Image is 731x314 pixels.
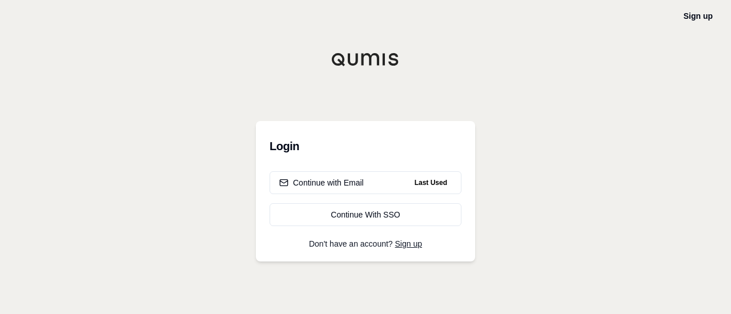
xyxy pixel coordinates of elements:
[279,209,452,220] div: Continue With SSO
[331,53,400,66] img: Qumis
[395,239,422,248] a: Sign up
[684,11,713,21] a: Sign up
[270,203,461,226] a: Continue With SSO
[410,176,452,190] span: Last Used
[270,240,461,248] p: Don't have an account?
[279,177,364,188] div: Continue with Email
[270,135,461,158] h3: Login
[270,171,461,194] button: Continue with EmailLast Used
